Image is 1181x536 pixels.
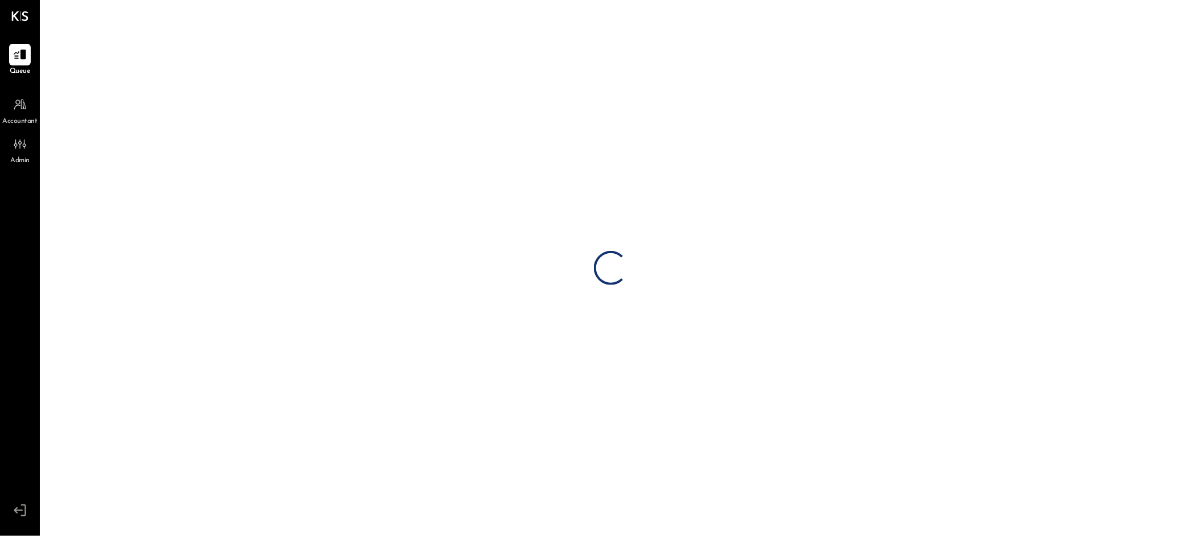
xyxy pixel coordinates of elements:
[10,156,30,166] span: Admin
[10,67,31,77] span: Queue
[1,44,39,77] a: Queue
[1,133,39,166] a: Admin
[3,117,38,127] span: Accountant
[1,94,39,127] a: Accountant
